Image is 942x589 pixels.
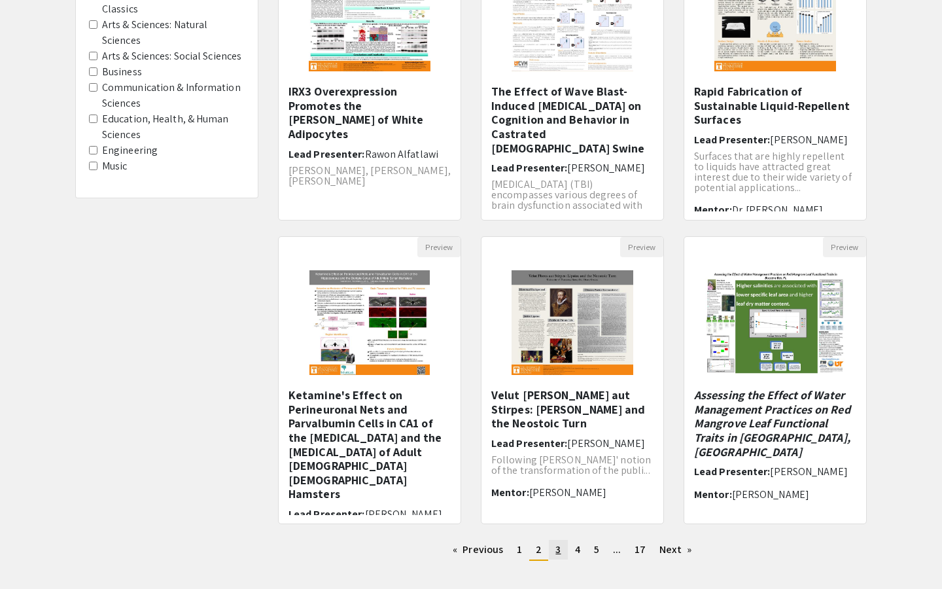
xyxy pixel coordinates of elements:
[288,84,451,141] h5: IRX3 Overexpression Promotes the [PERSON_NAME] of White Adipocytes
[296,257,443,388] img: <p>Ketamine's Effect on Perineuronal Nets and Parvalbumin Cells in CA1 of the Hippocampus and the...
[770,133,847,147] span: [PERSON_NAME]
[491,453,651,477] span: Following [PERSON_NAME]' notion of the transformation of the publi...
[732,488,809,501] span: [PERSON_NAME]
[102,64,142,80] label: Business
[365,507,442,521] span: [PERSON_NAME]
[278,236,461,524] div: Open Presentation <p>Ketamine's Effect on Perineuronal Nets and Parvalbumin Cells in CA1 of the H...
[620,237,663,257] button: Preview
[491,179,654,221] p: [MEDICAL_DATA] (TBI) encompasses various degrees of brain dysfunction associated with head injuri...
[694,84,856,127] h5: Rapid Fabrication of Sustainable Liquid-Repellent Surfaces
[102,17,245,48] label: Arts & Sciences: Natural Sciences
[694,203,732,217] span: Mentor:
[653,540,698,560] a: Next page
[102,158,128,174] label: Music
[635,543,646,556] span: 17
[288,388,451,501] h5: Ketamine's Effect on Perineuronal Nets and Parvalbumin Cells in CA1 of the [MEDICAL_DATA] and the...
[446,540,510,560] a: Previous page
[770,465,847,478] span: [PERSON_NAME]
[102,80,245,111] label: Communication & Information Sciences
[594,543,599,556] span: 5
[529,486,606,499] span: [PERSON_NAME]
[102,48,241,64] label: Arts & Sciences: Social Sciences
[481,236,664,524] div: Open Presentation <p>Velut Flores aut Stirpes: Justus Lipsius and the Neostoic Turn</p>
[517,543,522,556] span: 1
[417,237,461,257] button: Preview
[491,486,529,499] span: Mentor:
[288,166,451,187] p: [PERSON_NAME], [PERSON_NAME], [GEOGRAPHIC_DATA], [PERSON_NAME]
[732,203,824,217] span: Dr. [PERSON_NAME]
[823,237,866,257] button: Preview
[102,111,245,143] label: Education, Health, & Human Sciences
[491,162,654,174] h6: Lead Presenter:
[692,257,858,388] img: <p class="ql-align-center"><strong style="color: black;"><em>Assessing the Effect of Water Manage...
[684,236,867,524] div: Open Presentation <p class="ql-align-center"><strong style="color: black;"><em>Assessing the Effe...
[491,437,654,450] h6: Lead Presenter:
[365,147,439,161] span: Rawon Alfatlawi
[102,143,158,158] label: Engineering
[491,388,654,431] h5: Velut [PERSON_NAME] aut Stirpes: [PERSON_NAME] and the Neostoic Turn
[567,161,644,175] span: [PERSON_NAME]
[613,543,621,556] span: ...
[694,151,856,193] p: Surfaces that are highly repellent to liquids have attracted great interest due to their wide var...
[694,488,732,501] span: Mentor:
[288,148,451,160] h6: Lead Presenter:
[278,540,867,561] ul: Pagination
[288,508,451,520] h6: Lead Presenter:
[10,530,56,579] iframe: Chat
[536,543,542,556] span: 2
[694,387,850,459] em: Assessing the Effect of Water Management Practices on Red Mangrove Leaf Functional Traits in [GEO...
[575,543,580,556] span: 4
[694,134,856,146] h6: Lead Presenter:
[694,465,856,478] h6: Lead Presenter:
[567,437,644,450] span: [PERSON_NAME]
[555,543,561,556] span: 3
[498,257,647,388] img: <p>Velut Flores aut Stirpes: Justus Lipsius and the Neostoic Turn</p>
[491,84,654,155] h5: The Effect of Wave Blast-Induced [MEDICAL_DATA] on Cognition and Behavior in Castrated [DEMOGRAPH...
